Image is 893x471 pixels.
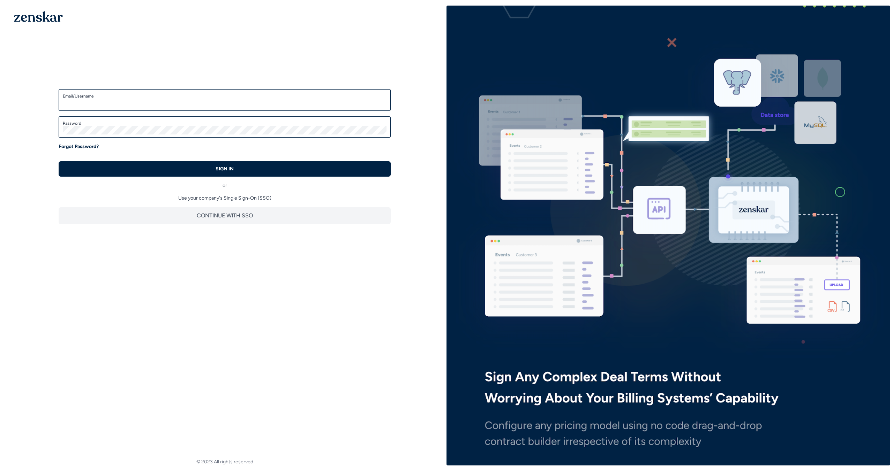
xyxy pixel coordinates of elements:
button: CONTINUE WITH SSO [59,207,391,224]
p: SIGN IN [216,165,234,172]
div: or [59,177,391,189]
button: SIGN IN [59,161,391,177]
a: Forgot Password? [59,143,99,150]
img: 1OGAJ2xQqyY4LXKgY66KYq0eOWRCkrZdAb3gUhuVAqdWPZE9SRJmCz+oDMSn4zDLXe31Ii730ItAGKgCKgCCgCikA4Av8PJUP... [14,11,63,22]
label: Email/Username [63,93,387,99]
p: Use your company's Single Sign-On (SSO) [59,195,391,202]
footer: © 2023 All rights reserved [3,458,446,465]
label: Password [63,121,387,126]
